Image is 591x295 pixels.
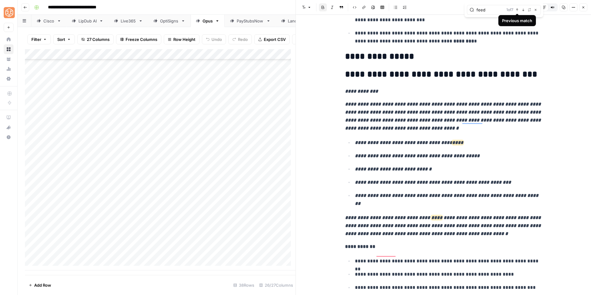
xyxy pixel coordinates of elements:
div: 38 Rows [231,280,257,290]
a: Settings [4,74,14,84]
button: 27 Columns [77,34,114,44]
span: Filter [31,36,41,42]
span: 27 Columns [87,36,110,42]
button: Help + Support [4,132,14,142]
span: Freeze Columns [126,36,157,42]
span: Undo [211,36,222,42]
div: Cisco [43,18,54,24]
div: OptiSigns [160,18,179,24]
button: Sort [53,34,75,44]
button: Row Height [164,34,199,44]
a: OptiSigns [148,15,191,27]
a: Your Data [4,54,14,64]
img: SimpleTiger Logo [4,7,15,18]
button: What's new? [4,122,14,132]
button: Filter [27,34,51,44]
a: AirOps Academy [4,113,14,122]
span: Row Height [173,36,195,42]
span: 1 of 7 [506,7,513,13]
div: Live365 [121,18,136,24]
button: Workspace: SimpleTiger [4,5,14,20]
div: What's new? [4,123,13,132]
a: Land ID [276,15,314,27]
span: Add Row [34,282,51,288]
span: Redo [238,36,248,42]
span: Export CSV [264,36,286,42]
a: LipDub AI [66,15,109,27]
div: Previous match [502,18,532,24]
a: Opus [191,15,225,27]
div: 26/27 Columns [257,280,295,290]
button: Freeze Columns [116,34,161,44]
button: Add Row [25,280,55,290]
div: Opus [203,18,213,24]
div: Land ID [288,18,302,24]
button: Undo [202,34,226,44]
input: Search [476,7,504,13]
a: Usage [4,64,14,74]
button: Redo [228,34,252,44]
a: Cisco [31,15,66,27]
a: Home [4,34,14,44]
div: Next Match [513,18,534,23]
a: Browse [4,44,14,54]
div: LipDub AI [78,18,97,24]
a: PayStubsNow [225,15,276,27]
span: Sort [57,36,65,42]
div: PayStubsNow [237,18,264,24]
button: Export CSV [254,34,290,44]
a: Live365 [109,15,148,27]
